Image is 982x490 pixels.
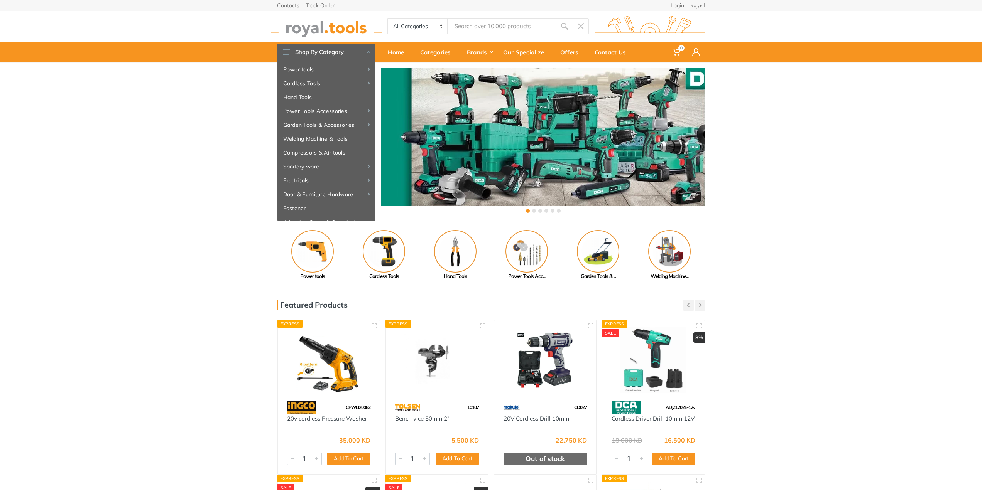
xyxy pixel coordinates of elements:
img: royal.tools Logo [271,16,382,37]
div: Hand Tools [420,273,491,280]
img: Royal Tools - 20V Cordless Drill 10mm [501,327,590,393]
span: 0 [678,45,685,51]
img: Royal - Power Tools Accessories [505,230,548,273]
a: Power tools [277,62,375,76]
span: 10107 [467,404,479,410]
div: Express [385,320,411,328]
div: Welding Machine... [634,273,705,280]
a: Hand Tools [420,230,491,280]
a: Compressors & Air tools [277,146,375,160]
div: Cordless Tools [348,273,420,280]
a: Categories [415,42,461,62]
a: Cordless Tools [348,230,420,280]
div: 8% [693,332,705,343]
div: Express [277,475,303,482]
img: Royal Tools - 20v cordless Pressure Washer [285,327,373,393]
img: Royal - Garden Tools & Accessories [577,230,619,273]
img: 59.webp [504,401,520,414]
a: 0 [667,42,687,62]
div: 5.500 KD [451,437,479,443]
a: Garden Tools & ... [563,230,634,280]
select: Category [388,19,448,34]
a: Garden Tools & Accessories [277,118,375,132]
a: Power Tools Accessories [277,104,375,118]
div: Brands [461,44,498,60]
a: Welding Machine... [634,230,705,280]
div: Express [277,320,303,328]
a: Login [671,3,684,8]
img: Royal - Power tools [291,230,334,273]
div: Express [602,320,627,328]
a: Bench vice 50mm 2" [395,415,450,422]
img: Royal - Hand Tools [434,230,477,273]
img: 91.webp [287,401,316,414]
div: Express [602,475,627,482]
div: 35.000 KD [339,437,370,443]
button: Add To Cart [652,453,695,465]
div: Power Tools Acc... [491,273,563,280]
a: Sanitary ware [277,160,375,173]
span: CD027 [574,404,587,410]
input: Site search [448,18,556,34]
div: Home [382,44,415,60]
a: Track Order [306,3,335,8]
img: Royal - Welding Machine & Tools [648,230,691,273]
a: Home [382,42,415,62]
a: Power Tools Acc... [491,230,563,280]
div: SALE [602,329,619,337]
button: Add To Cart [436,453,479,465]
button: Shop By Category [277,44,375,60]
div: Categories [415,44,461,60]
div: 18.000 KD [612,437,642,443]
a: Contact Us [589,42,637,62]
a: Electricals [277,173,375,187]
a: Cordless Tools [277,76,375,90]
div: Power tools [277,273,348,280]
a: Cordless Driver Drill 10mm 12V [612,415,695,422]
div: Out of stock [504,453,587,465]
div: Garden Tools & ... [563,273,634,280]
a: العربية [690,3,705,8]
span: CPWLI20082 [346,404,370,410]
a: Contacts [277,3,299,8]
img: Royal - Cordless Tools [363,230,405,273]
div: Express [385,475,411,482]
button: Add To Cart [327,453,370,465]
a: Power tools [277,230,348,280]
a: Our Specialize [498,42,555,62]
div: Our Specialize [498,44,555,60]
img: 58.webp [612,401,641,414]
a: Door & Furniture Hardware [277,187,375,201]
img: Royal Tools - Cordless Driver Drill 10mm 12V [609,327,698,393]
a: 20v cordless Pressure Washer [287,415,367,422]
div: Offers [555,44,589,60]
a: Fastener [277,201,375,215]
img: royal.tools Logo [595,16,705,37]
h3: Featured Products [277,300,348,310]
a: 20V Cordless Drill 10mm [504,415,569,422]
a: Hand Tools [277,90,375,104]
a: Adhesive, Spray & Chemical [277,215,375,229]
img: 64.webp [395,401,420,414]
a: Offers [555,42,589,62]
a: Welding Machine & Tools [277,132,375,146]
div: 22.750 KD [556,437,587,443]
div: Contact Us [589,44,637,60]
div: 16.500 KD [664,437,695,443]
span: ADJZ1202E-12v [666,404,695,410]
img: Royal Tools - Bench vice 50mm 2 [393,327,481,393]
